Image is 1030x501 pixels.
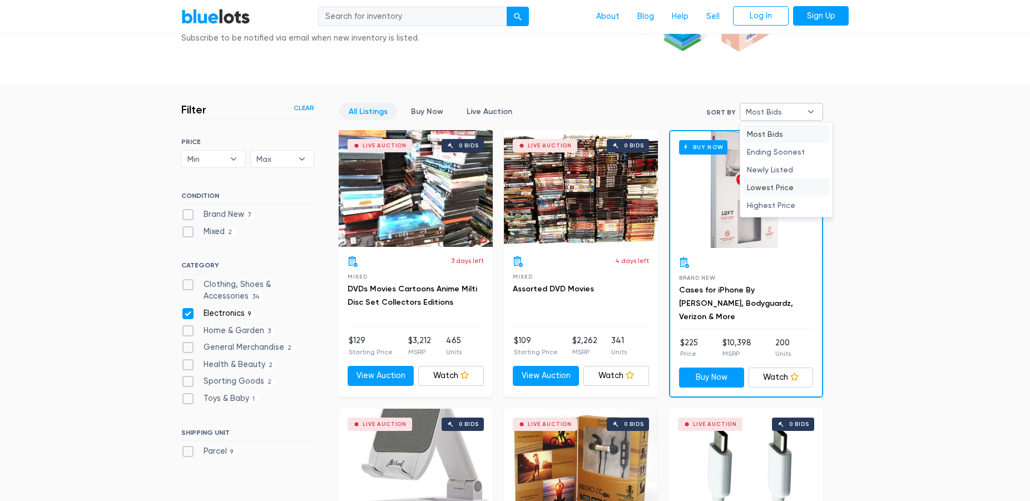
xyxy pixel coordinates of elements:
h6: SHIPPING UNIT [181,429,314,441]
p: Starting Price [349,347,393,357]
span: Mixed [348,274,367,280]
span: 2 [284,344,295,353]
label: Sort By [706,107,735,117]
h6: CONDITION [181,192,314,204]
a: Sell [697,6,729,27]
a: View Auction [513,366,579,386]
h6: Buy Now [679,140,727,154]
p: MSRP [408,347,431,357]
li: $3,212 [408,335,431,357]
div: 0 bids [459,143,479,148]
a: Log In [733,6,789,26]
label: Clothing, Shoes & Accessories [181,279,314,302]
a: All Listings [339,103,397,120]
a: Buy Now [402,103,453,120]
li: Highest Price [743,196,830,214]
b: ▾ [222,151,245,167]
a: About [587,6,628,27]
input: Search for inventory [318,7,507,27]
label: Health & Beauty [181,359,276,371]
li: $2,262 [572,335,597,357]
p: 3 days left [451,256,484,266]
label: General Merchandise [181,341,295,354]
div: Live Auction [528,421,572,427]
div: 0 bids [789,421,809,427]
span: 1 [249,395,259,404]
span: 34 [249,293,264,302]
li: Lowest Price [743,178,830,196]
p: Units [611,347,627,357]
li: 341 [611,335,627,357]
a: DVDs Movies Cartoons Anime Milti Disc Set Collectors Editions [348,284,477,307]
label: Sporting Goods [181,375,275,388]
a: Help [663,6,697,27]
div: 0 bids [624,143,644,148]
span: 2 [264,378,275,387]
div: Subscribe to be notified via email when new inventory is listed. [181,32,423,44]
a: Blog [628,6,663,27]
span: 2 [225,228,236,237]
a: Clear [294,103,314,113]
p: MSRP [722,349,751,359]
li: 465 [446,335,462,357]
label: Electronics [181,307,255,320]
p: Units [446,347,462,357]
h3: Filter [181,103,206,116]
label: Mixed [181,226,236,238]
a: Live Auction [457,103,522,120]
li: $109 [514,335,558,357]
li: Most Bids [743,125,830,143]
a: View Auction [348,366,414,386]
div: Live Auction [363,143,407,148]
li: 200 [775,337,791,359]
a: Cases for iPhone By [PERSON_NAME], Bodyguardz, Verizon & More [679,285,793,321]
label: Toys & Baby [181,393,259,405]
li: $225 [680,337,698,359]
span: 2 [265,361,276,370]
p: Price [680,349,698,359]
span: 9 [227,448,237,457]
label: Brand New [181,209,255,221]
div: 0 bids [459,421,479,427]
span: Most Bids [746,103,801,120]
div: Live Auction [528,143,572,148]
p: MSRP [572,347,597,357]
p: Starting Price [514,347,558,357]
a: BlueLots [181,8,250,24]
h6: CATEGORY [181,261,314,274]
a: Assorted DVD Movies [513,284,594,294]
h6: PRICE [181,138,314,146]
a: Buy Now [679,368,744,388]
p: Units [775,349,791,359]
li: Ending Soonest [743,143,830,161]
p: 4 days left [615,256,649,266]
span: Mixed [513,274,532,280]
a: Watch [583,366,650,386]
b: ▾ [799,103,823,120]
li: $10,398 [722,337,751,359]
li: $129 [349,335,393,357]
a: Buy Now [670,131,822,248]
a: Sign Up [793,6,849,26]
li: Newly Listed [743,161,830,178]
a: Watch [418,366,484,386]
div: 0 bids [624,421,644,427]
span: Brand New [679,275,715,281]
span: 3 [264,327,275,336]
a: Watch [749,368,814,388]
div: Live Auction [363,421,407,427]
span: Min [187,151,224,167]
div: Live Auction [693,421,737,427]
span: Max [256,151,293,167]
label: Parcel [181,445,237,458]
label: Home & Garden [181,325,275,337]
a: Live Auction 0 bids [339,130,493,247]
b: ▾ [290,151,314,167]
a: Live Auction 0 bids [504,130,658,247]
span: 7 [244,211,255,220]
span: 9 [245,310,255,319]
